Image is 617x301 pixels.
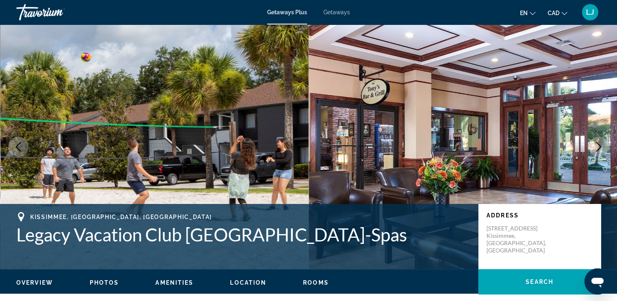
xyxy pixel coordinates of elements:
span: Kissimmee, [GEOGRAPHIC_DATA], [GEOGRAPHIC_DATA] [30,214,212,220]
button: Rooms [303,279,329,286]
button: Previous image [8,137,29,157]
a: Travorium [16,2,98,23]
span: Search [526,279,553,285]
button: Overview [16,279,53,286]
button: User Menu [579,4,601,21]
button: Search [478,269,601,294]
button: Change currency [548,7,567,19]
h1: Legacy Vacation Club [GEOGRAPHIC_DATA]-Spas [16,224,470,245]
span: CAD [548,10,560,16]
button: Photos [90,279,119,286]
span: en [520,10,528,16]
a: Getaways [323,9,350,15]
button: Next image [588,137,609,157]
iframe: Button to launch messaging window [584,268,610,294]
a: Getaways Plus [267,9,307,15]
button: Amenities [155,279,193,286]
button: Change language [520,7,535,19]
span: LJ [586,8,594,16]
button: Location [230,279,266,286]
p: [STREET_ADDRESS] Kissimmee, [GEOGRAPHIC_DATA], [GEOGRAPHIC_DATA] [487,225,552,254]
p: Address [487,212,593,219]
